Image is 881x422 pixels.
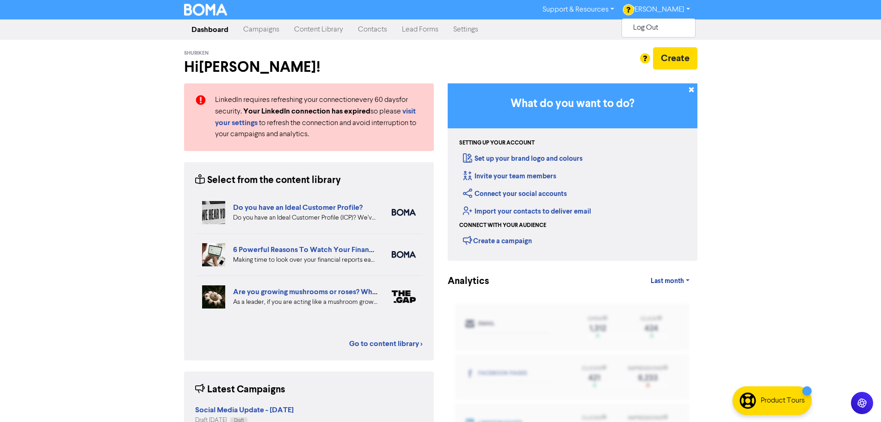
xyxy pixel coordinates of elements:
[535,2,622,17] a: Support & Resources
[463,207,591,216] a: Import your contacts to deliver email
[195,173,341,188] div: Select from the content library
[184,58,434,76] h2: Hi [PERSON_NAME] !
[448,83,697,261] div: Getting Started in BOMA
[643,272,697,290] a: Last month
[622,22,695,33] button: Log Out
[184,4,228,16] img: BOMA Logo
[462,97,684,111] h3: What do you want to do?
[184,20,236,39] a: Dashboard
[195,407,294,414] a: Social Media Update - [DATE]
[233,203,363,212] a: Do you have an Ideal Customer Profile?
[208,94,430,140] div: LinkedIn requires refreshing your connection every 60 days for security. so please to refresh the...
[463,189,567,198] a: Connect your social accounts
[392,251,416,258] img: boma_accounting
[651,277,684,285] span: Last month
[463,233,532,247] div: Create a campaign
[233,297,378,307] div: As a leader, if you are acting like a mushroom grower you’re unlikely to have a clear plan yourse...
[215,108,416,127] a: visit your settings
[459,221,546,230] div: Connect with your audience
[622,2,697,17] a: [PERSON_NAME]
[287,20,351,39] a: Content Library
[233,255,378,265] div: Making time to look over your financial reports each month is an important task for any business ...
[463,154,583,163] a: Set up your brand logo and colours
[392,209,416,216] img: boma
[448,274,478,289] div: Analytics
[243,107,370,116] strong: Your LinkedIn connection has expired
[233,287,525,296] a: Are you growing mushrooms or roses? Why you should lead like a gardener, not a grower
[233,213,378,223] div: Do you have an Ideal Customer Profile (ICP)? We’ve got advice on five key elements to include in ...
[463,172,556,181] a: Invite your team members
[394,20,446,39] a: Lead Forms
[236,20,287,39] a: Campaigns
[195,405,294,415] strong: Social Media Update - [DATE]
[446,20,486,39] a: Settings
[459,139,535,147] div: Setting up your account
[392,290,416,303] img: thegap
[195,383,285,397] div: Latest Campaigns
[351,20,394,39] a: Contacts
[349,338,423,349] a: Go to content library >
[233,245,408,254] a: 6 Powerful Reasons To Watch Your Financial Reports
[184,50,209,57] span: Shuriken
[653,47,697,69] button: Create
[765,322,881,422] iframe: Chat Widget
